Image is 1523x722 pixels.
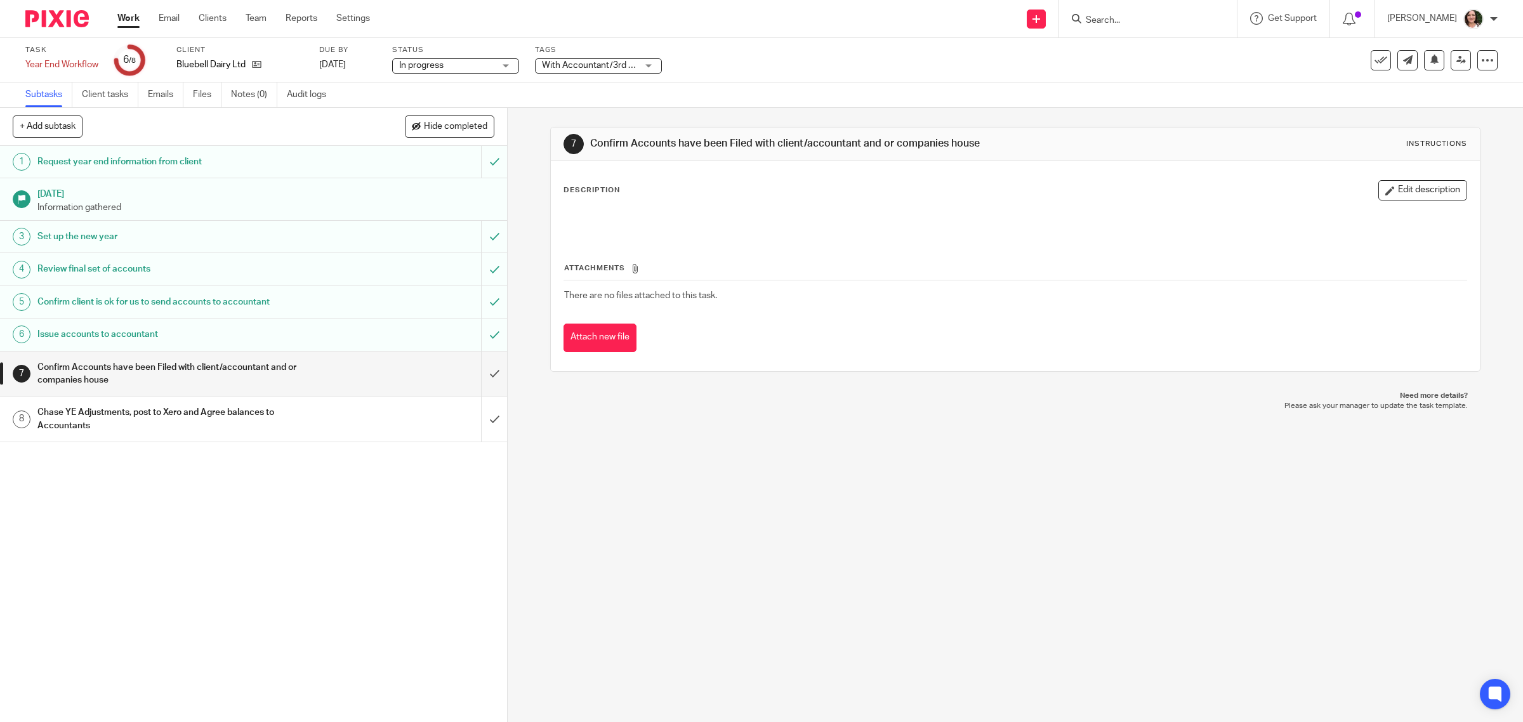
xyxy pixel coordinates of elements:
[563,391,1468,401] p: Need more details?
[13,293,30,311] div: 5
[25,10,89,27] img: Pixie
[117,12,140,25] a: Work
[392,45,519,55] label: Status
[25,45,98,55] label: Task
[336,12,370,25] a: Settings
[176,58,246,71] p: Bluebell Dairy Ltd
[37,201,494,214] p: Information gathered
[564,185,620,195] p: Description
[37,358,325,390] h1: Confirm Accounts have been Filed with client/accountant and or companies house
[1268,14,1317,23] span: Get Support
[564,324,636,352] button: Attach new file
[424,122,487,132] span: Hide completed
[199,12,227,25] a: Clients
[37,325,325,344] h1: Issue accounts to accountant
[287,82,336,107] a: Audit logs
[123,53,136,67] div: 6
[231,82,277,107] a: Notes (0)
[319,45,376,55] label: Due by
[13,115,82,137] button: + Add subtask
[535,45,662,55] label: Tags
[563,401,1468,411] p: Please ask your manager to update the task template.
[1378,180,1467,200] button: Edit description
[159,12,180,25] a: Email
[25,82,72,107] a: Subtasks
[564,291,717,300] span: There are no files attached to this task.
[319,60,346,69] span: [DATE]
[37,292,325,312] h1: Confirm client is ok for us to send accounts to accountant
[148,82,183,107] a: Emails
[37,185,494,200] h1: [DATE]
[246,12,267,25] a: Team
[286,12,317,25] a: Reports
[37,152,325,171] h1: Request year end information from client
[129,57,136,64] small: /8
[542,61,649,70] span: With Accountant/3rd party
[13,261,30,279] div: 4
[13,228,30,246] div: 3
[37,403,325,435] h1: Chase YE Adjustments, post to Xero and Agree balances to Accountants
[193,82,221,107] a: Files
[564,134,584,154] div: 7
[37,259,325,279] h1: Review final set of accounts
[13,325,30,343] div: 6
[1387,12,1457,25] p: [PERSON_NAME]
[82,82,138,107] a: Client tasks
[590,137,1042,150] h1: Confirm Accounts have been Filed with client/accountant and or companies house
[1406,139,1467,149] div: Instructions
[1085,15,1199,27] input: Search
[13,153,30,171] div: 1
[405,115,494,137] button: Hide completed
[37,227,325,246] h1: Set up the new year
[399,61,444,70] span: In progress
[176,45,303,55] label: Client
[13,410,30,428] div: 8
[1463,9,1484,29] img: me.jpg
[25,58,98,71] div: Year End Workflow
[564,265,625,272] span: Attachments
[13,365,30,383] div: 7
